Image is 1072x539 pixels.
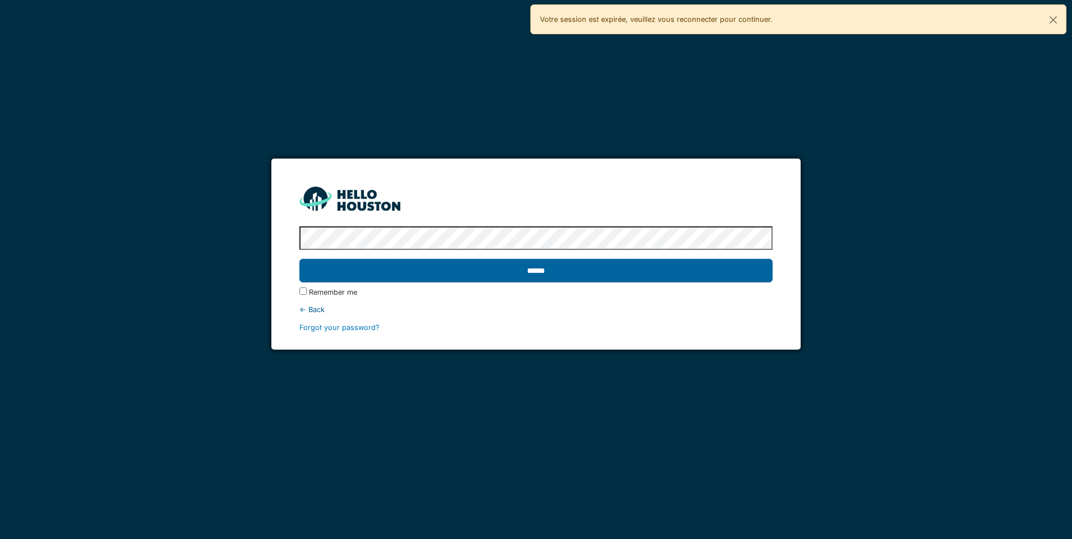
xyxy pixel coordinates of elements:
img: HH_line-BYnF2_Hg.png [299,187,400,211]
div: Votre session est expirée, veuillez vous reconnecter pour continuer. [530,4,1066,34]
a: Forgot your password? [299,323,380,332]
button: Close [1041,5,1066,35]
div: ← Back [299,304,772,315]
label: Remember me [309,287,357,298]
